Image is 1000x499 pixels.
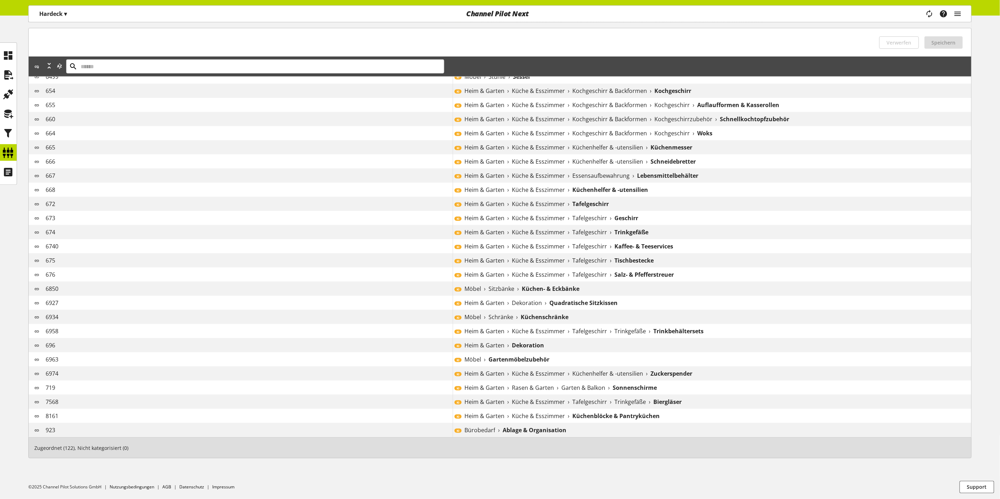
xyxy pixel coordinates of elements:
[651,369,692,378] b: Zuckerspender
[457,358,459,362] span: KI
[693,101,694,109] span: ›
[650,101,652,109] span: ›
[650,87,652,95] span: ›
[512,270,565,279] span: Küche & Esszimmer
[561,383,605,392] span: Garten & Balkon
[507,369,509,378] span: ›
[614,327,646,335] span: Trinkgefäße
[457,146,459,150] span: KI
[568,256,570,265] span: ›
[649,398,651,406] span: ›
[512,398,565,406] span: Küche & Esszimmer
[610,398,612,406] span: ›
[512,228,565,236] span: Küche & Esszimmer
[464,101,504,109] span: Heim & Garten
[489,355,549,364] b: Gartenmöbelzubehör
[46,172,55,180] span: 667
[507,256,509,265] span: ›
[46,72,453,81] div: 6499
[568,115,570,123] span: ›
[512,299,542,307] span: Dekoration
[212,484,235,490] a: Impressum
[46,256,453,265] div: 675
[28,437,972,458] div: Zugeordnet (122), Nicht kategorisiert (0)
[464,270,504,279] span: Heim & Garten
[46,370,58,377] span: 6974
[614,256,654,265] b: Tischbestecke
[512,242,565,251] span: Küche & Esszimmer
[464,242,504,251] span: Heim & Garten
[507,101,509,109] span: ›
[457,231,459,235] span: KI
[457,344,459,348] span: KI
[46,327,58,335] span: 6958
[46,384,55,392] span: 719
[457,372,459,376] span: KI
[46,412,453,420] div: 8161
[46,143,55,151] span: 665
[925,36,963,49] button: Speichern
[464,200,504,208] span: Heim & Garten
[512,129,565,137] span: Küche & Esszimmer
[608,383,610,392] span: ›
[503,426,566,434] b: Ablage & Organisation
[464,115,971,123] div: Heim & Garten › Küche & Esszimmer › Kochgeschirr & Backformen › Kochgeschirrzubehör › Schnellkoch...
[557,383,559,392] span: ›
[507,143,509,152] span: ›
[568,87,570,95] span: ›
[568,200,570,208] span: ›
[46,257,55,264] span: 675
[457,273,459,277] span: KI
[46,356,58,363] span: 6963
[46,157,453,166] div: 666
[457,89,459,94] span: KI
[610,214,612,222] span: ›
[464,426,495,434] span: Bürobedarf
[46,186,453,194] div: 668
[457,188,459,193] span: KI
[507,327,509,335] span: ›
[464,200,971,208] div: Heim & Garten › Küche & Esszimmer › Tafelgeschirr
[464,369,504,378] span: Heim & Garten
[521,313,568,321] b: Küchenschränke
[879,36,919,49] button: Verwerfen
[464,101,971,109] div: Heim & Garten › Küche & Esszimmer › Kochgeschirr & Backformen › Kochgeschirr › Auflaufformen & Ka...
[162,484,171,490] a: AGB
[464,341,504,350] span: Heim & Garten
[646,143,648,152] span: ›
[568,270,570,279] span: ›
[484,355,486,364] span: ›
[572,157,643,166] span: Küchenhelfer & -utensilien
[610,228,612,236] span: ›
[464,327,971,335] div: Heim & Garten › Küche & Esszimmer › Tafelgeschirr › Trinkgefäße › Trinkbehältersets
[507,242,509,251] span: ›
[516,313,518,321] span: ›
[464,129,504,137] span: Heim & Garten
[610,270,612,279] span: ›
[507,299,509,307] span: ›
[46,129,453,137] div: 664
[568,157,570,166] span: ›
[46,299,453,307] div: 6927
[614,242,673,251] b: Kaffee- & Teeservices
[614,398,646,406] span: Trinkgefäße
[512,256,565,265] span: Küche & Esszimmer
[46,271,55,278] span: 676
[464,228,971,236] div: Heim & Garten › Küche & Esszimmer › Tafelgeschirr › Trinkgefäße
[64,10,67,18] span: ▾
[46,101,55,109] span: 655
[507,341,509,350] span: ›
[568,242,570,251] span: ›
[512,101,565,109] span: Küche & Esszimmer
[464,284,481,293] span: Möbel
[614,228,648,236] b: Trinkgefäße
[457,132,459,136] span: KI
[464,355,971,364] div: Möbel › Gartenmöbelzubehör
[46,327,453,335] div: 6958
[457,104,459,108] span: KI
[464,157,504,166] span: Heim & Garten
[484,72,486,81] span: ›
[632,171,634,180] span: ›
[637,171,698,180] b: Lebensmittelbehälter
[512,186,565,194] span: Küche & Esszimmer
